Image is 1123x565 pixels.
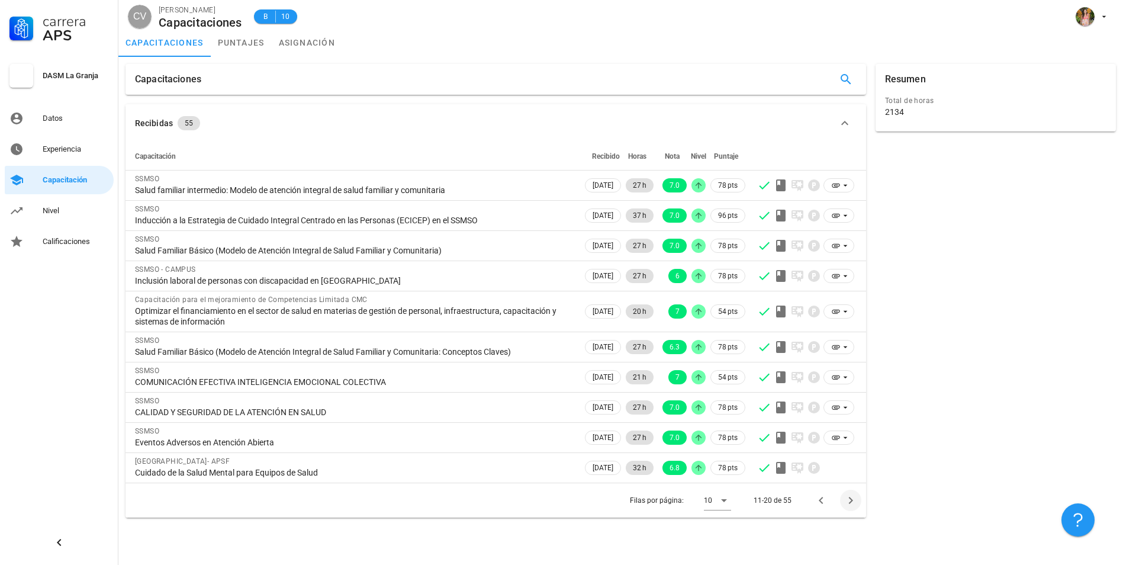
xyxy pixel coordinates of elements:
[118,28,211,57] a: capacitaciones
[211,28,272,57] a: puntajes
[128,5,152,28] div: avatar
[633,400,646,415] span: 27 h
[670,461,680,475] span: 6.8
[5,197,114,225] a: Nivel
[593,305,613,318] span: [DATE]
[628,152,646,160] span: Horas
[633,461,646,475] span: 32 h
[135,265,196,274] span: SSMSO - CAMPUS
[43,175,109,185] div: Capacitación
[135,296,368,304] span: Capacitación para el mejoramiento de Competencias Limitada CMC
[718,371,738,383] span: 54 pts
[159,4,242,16] div: [PERSON_NAME]
[135,377,573,387] div: COMUNICACIÓN EFECTIVA INTELIGENCIA EMOCIONAL COLECTIVA
[135,407,573,418] div: CALIDAD Y SEGURIDAD DE LA ATENCIÓN EN SALUD
[633,239,646,253] span: 27 h
[885,107,904,117] div: 2134
[593,461,613,474] span: [DATE]
[708,142,748,171] th: Puntaje
[135,336,159,345] span: SSMSO
[5,166,114,194] a: Capacitación
[633,370,646,384] span: 21 h
[689,142,708,171] th: Nivel
[718,210,738,221] span: 96 pts
[691,152,706,160] span: Nivel
[623,142,656,171] th: Horas
[670,340,680,354] span: 6.3
[718,432,738,444] span: 78 pts
[633,208,646,223] span: 37 h
[656,142,689,171] th: Nota
[135,215,573,226] div: Inducción a la Estrategia de Cuidado Integral Centrado en las Personas (ECICEP) en el SSMSO
[592,152,620,160] span: Recibido
[135,64,201,95] div: Capacitaciones
[633,269,646,283] span: 27 h
[670,239,680,253] span: 7.0
[633,340,646,354] span: 27 h
[675,269,680,283] span: 6
[885,64,926,95] div: Resumen
[593,431,613,444] span: [DATE]
[135,367,159,375] span: SSMSO
[135,205,159,213] span: SSMSO
[885,95,1106,107] div: Total de horas
[593,371,613,384] span: [DATE]
[675,370,680,384] span: 7
[159,16,242,29] div: Capacitaciones
[593,341,613,354] span: [DATE]
[665,152,680,160] span: Nota
[670,208,680,223] span: 7.0
[810,490,832,511] button: Página anterior
[1076,7,1095,26] div: avatar
[718,270,738,282] span: 78 pts
[135,152,176,160] span: Capacitación
[718,402,738,413] span: 78 pts
[135,427,159,435] span: SSMSO
[135,185,573,195] div: Salud familiar intermedio: Modelo de atención integral de salud familiar y comunitaria
[593,179,613,192] span: [DATE]
[840,490,861,511] button: Página siguiente
[754,495,791,506] div: 11-20 de 55
[5,104,114,133] a: Datos
[670,431,680,445] span: 7.0
[135,346,573,357] div: Salud Familiar Básico (Modelo de Atención Integral de Salud Familiar y Comunitaria: Conceptos Cla...
[593,269,613,282] span: [DATE]
[593,209,613,222] span: [DATE]
[43,145,109,154] div: Experiencia
[135,245,573,256] div: Salud Familiar Básico (Modelo de Atención Integral de Salud Familiar y Comunitaria)
[583,142,623,171] th: Recibido
[633,431,646,445] span: 27 h
[718,341,738,353] span: 78 pts
[126,104,866,142] button: Recibidas 55
[135,437,573,448] div: Eventos Adversos en Atención Abierta
[135,175,159,183] span: SSMSO
[718,462,738,474] span: 78 pts
[633,178,646,192] span: 27 h
[126,142,583,171] th: Capacitación
[5,135,114,163] a: Experiencia
[135,275,573,286] div: Inclusión laboral de personas con discapacidad en [GEOGRAPHIC_DATA]
[43,114,109,123] div: Datos
[633,304,646,319] span: 20 h
[43,71,109,81] div: DASM La Granja
[704,495,712,506] div: 10
[670,400,680,415] span: 7.0
[135,397,159,405] span: SSMSO
[43,14,109,28] div: Carrera
[593,401,613,414] span: [DATE]
[135,467,573,478] div: Cuidado de la Salud Mental para Equipos de Salud
[718,306,738,317] span: 54 pts
[43,206,109,216] div: Nivel
[714,152,738,160] span: Puntaje
[718,179,738,191] span: 78 pts
[43,237,109,246] div: Calificaciones
[704,491,731,510] div: 10Filas por página:
[281,11,290,23] span: 10
[135,457,230,466] span: [GEOGRAPHIC_DATA]- APSF
[5,227,114,256] a: Calificaciones
[135,235,159,243] span: SSMSO
[135,117,173,130] div: Recibidas
[593,239,613,252] span: [DATE]
[43,28,109,43] div: APS
[272,28,343,57] a: asignación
